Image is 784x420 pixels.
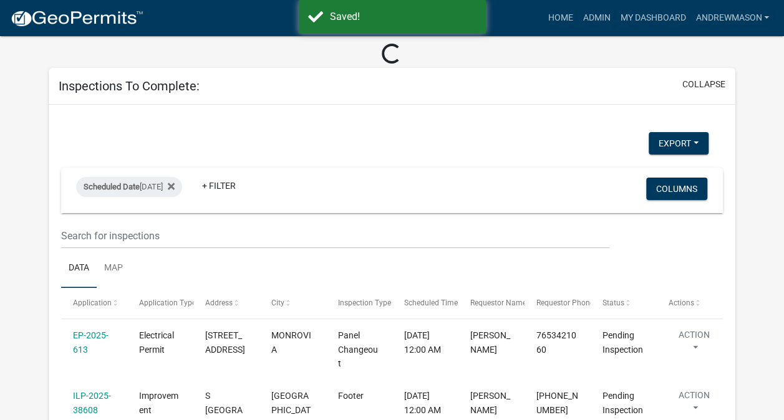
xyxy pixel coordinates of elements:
span: Inspection Type [337,298,390,307]
span: Application [73,298,112,307]
datatable-header-cell: Application Type [127,288,193,318]
a: AndrewMason [690,6,774,30]
datatable-header-cell: Scheduled Time [392,288,458,318]
input: Search for inspections [61,223,609,249]
span: Actions [669,298,694,307]
datatable-header-cell: Requestor Name [458,288,524,318]
a: Map [97,249,130,289]
a: + Filter [192,174,246,197]
button: Export [649,132,709,155]
button: Action [669,328,720,360]
datatable-header-cell: Status [591,288,657,318]
a: ILP-2025-38608 [73,391,111,415]
button: Action [669,389,720,420]
h5: Inspections To Complete: [59,79,200,93]
span: 7653421060 [536,330,576,355]
span: Application Type [139,298,196,307]
span: Requestor Name [470,298,526,307]
a: Admin [578,6,615,30]
span: 7980 N BALTIMORE RD [205,330,245,355]
a: Home [543,6,578,30]
span: Pending Inspection [603,330,643,355]
span: William Walls [470,330,510,355]
span: Footer [337,391,363,401]
span: 10/09/2025, 12:00 AM [404,391,441,415]
datatable-header-cell: Inspection Type [326,288,392,318]
button: collapse [682,78,725,91]
datatable-header-cell: Address [193,288,259,318]
datatable-header-cell: Actions [657,288,723,318]
span: Scheduled Time [404,298,458,307]
a: EP-2025-613 [73,330,109,355]
span: City [271,298,284,307]
a: My Dashboard [615,6,690,30]
span: Requestor Phone [536,298,594,307]
span: Status [603,298,624,307]
span: 10/09/2025, 12:00 AM [404,330,441,355]
span: 765-342-1060 [536,391,578,415]
span: Electrical Permit [139,330,174,355]
span: MONROVIA [271,330,311,355]
div: [DATE] [76,177,182,197]
span: Pending Inspection [603,391,643,415]
span: Panel Changeout [337,330,377,369]
span: Address [205,298,233,307]
div: Saved! [330,9,477,24]
datatable-header-cell: Requestor Phone [525,288,591,318]
datatable-header-cell: City [259,288,326,318]
span: Scheduled Date [84,182,140,191]
button: Columns [646,178,707,200]
a: Data [61,249,97,289]
datatable-header-cell: Application [61,288,127,318]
